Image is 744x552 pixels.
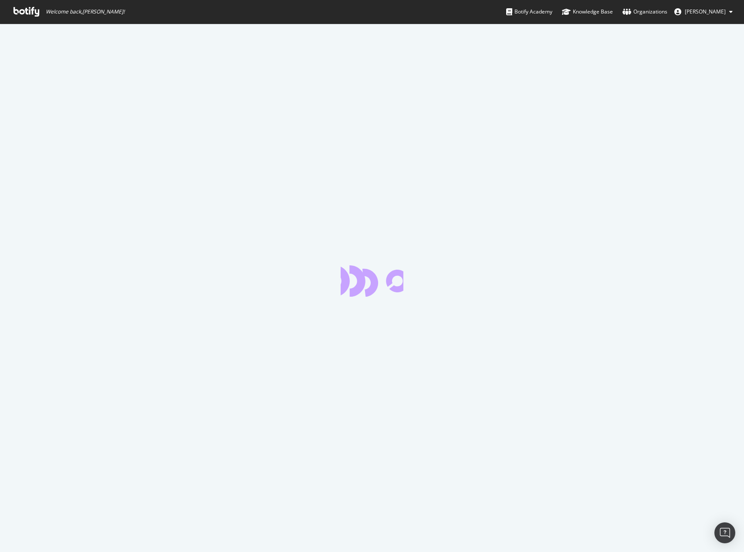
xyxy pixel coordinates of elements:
[714,522,735,543] div: Open Intercom Messenger
[506,7,552,16] div: Botify Academy
[562,7,613,16] div: Knowledge Base
[341,265,403,297] div: animation
[685,8,726,15] span: Cedric Cherchi
[46,8,125,15] span: Welcome back, [PERSON_NAME] !
[622,7,667,16] div: Organizations
[667,5,740,19] button: [PERSON_NAME]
